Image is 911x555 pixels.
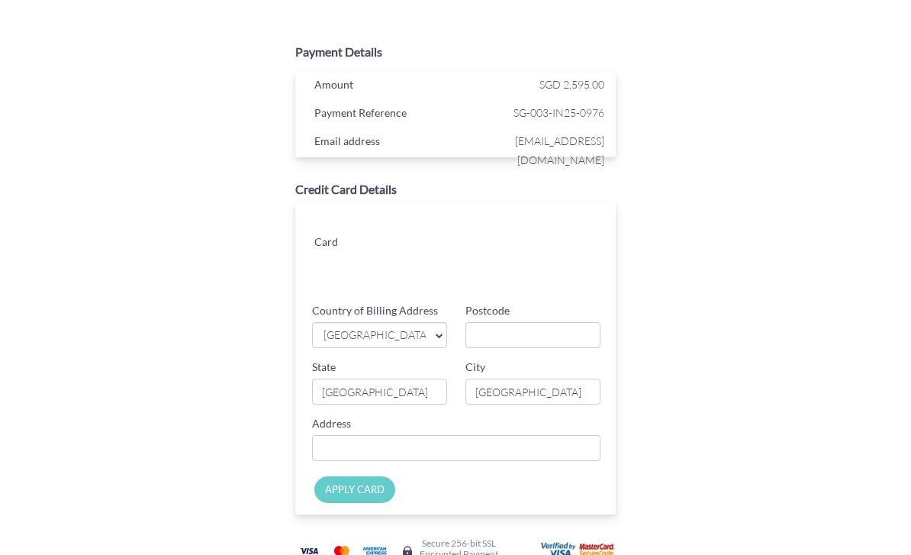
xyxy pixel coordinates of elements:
div: Payment Reference [303,103,459,126]
div: Email address [303,131,459,154]
div: Card [303,232,381,255]
a: [GEOGRAPHIC_DATA] [312,322,447,348]
label: Postcode [465,303,510,318]
label: Address [312,416,351,431]
span: SG-003-IN25-0976 [459,103,604,122]
span: [GEOGRAPHIC_DATA] [322,328,425,344]
iframe: Secure card number input frame [393,217,602,244]
iframe: Secure card expiration date input frame [393,250,497,278]
span: [EMAIL_ADDRESS][DOMAIN_NAME] [459,131,604,169]
div: Amount [303,75,459,98]
span: SGD 2,595.00 [539,78,604,91]
div: Credit Card Details [295,181,615,198]
input: APPLY CARD [314,476,395,503]
label: State [312,360,336,375]
label: City [465,360,485,375]
div: Payment Details [295,44,615,61]
label: Country of Billing Address [312,303,438,318]
iframe: Secure card security code input frame [498,250,602,278]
